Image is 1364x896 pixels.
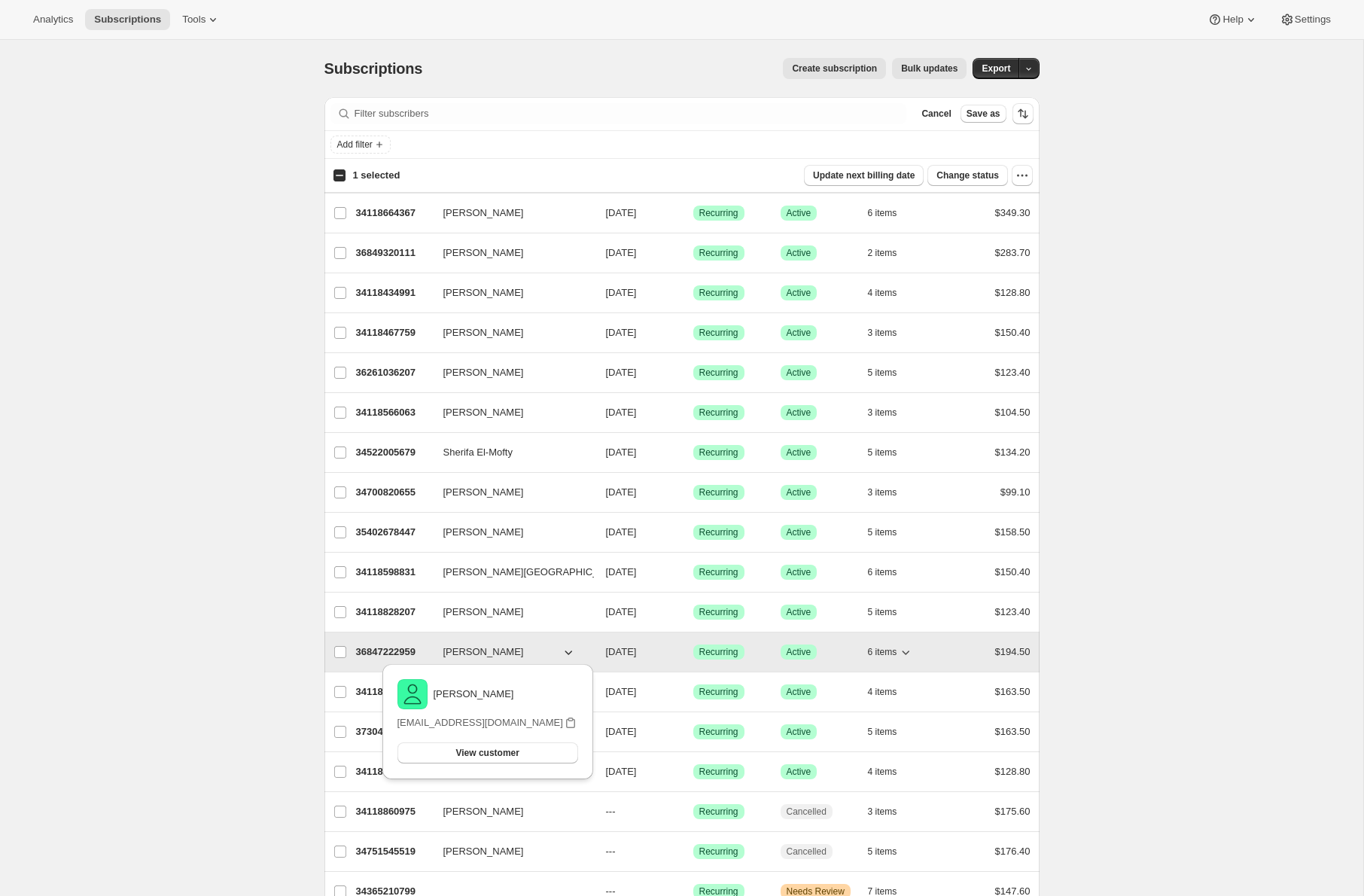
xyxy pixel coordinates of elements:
[787,207,811,219] span: Active
[792,62,877,75] span: Create subscription
[868,806,897,818] span: 3 items
[434,640,585,664] button: [PERSON_NAME]
[443,365,524,380] span: [PERSON_NAME]
[443,645,524,660] span: [PERSON_NAME]
[606,486,637,498] span: [DATE]
[868,721,914,742] button: 5 items
[787,287,811,299] span: Active
[783,58,886,79] button: Create subscription
[182,14,206,26] span: Tools
[995,407,1031,418] span: $104.50
[868,566,897,578] span: 6 items
[787,526,811,538] span: Active
[434,480,585,504] button: [PERSON_NAME]
[813,169,915,181] span: Update next billing date
[443,206,524,221] span: [PERSON_NAME]
[995,367,1031,378] span: $123.40
[868,681,914,702] button: 4 items
[868,726,897,738] span: 5 items
[699,766,738,778] span: Recurring
[787,247,811,259] span: Active
[356,322,1031,343] div: 34118467759[PERSON_NAME][DATE]SuccessRecurringSuccessActive3 items$150.40
[1222,14,1243,26] span: Help
[804,165,924,186] button: Update next billing date
[868,642,914,663] button: 6 items
[356,285,431,300] p: 34118434991
[927,165,1008,186] button: Change status
[868,526,897,538] span: 5 items
[606,686,637,697] span: [DATE]
[868,766,897,778] span: 4 items
[868,686,897,698] span: 4 items
[443,844,524,859] span: [PERSON_NAME]
[699,606,738,618] span: Recurring
[397,679,428,709] img: variant image
[434,201,585,225] button: [PERSON_NAME]
[699,327,738,339] span: Recurring
[356,362,1031,383] div: 36261036207[PERSON_NAME][DATE]SuccessRecurringSuccessActive5 items$123.40
[995,686,1031,697] span: $163.50
[868,841,914,862] button: 5 items
[356,206,431,221] p: 34118664367
[787,726,811,738] span: Active
[868,402,914,423] button: 3 items
[606,646,637,657] span: [DATE]
[356,684,431,699] p: 34118336687
[787,646,811,658] span: Active
[356,525,431,540] p: 35402678447
[915,105,957,123] button: Cancel
[787,686,811,698] span: Active
[356,405,431,420] p: 34118566063
[356,764,431,779] p: 34118729903
[961,105,1006,123] button: Save as
[94,14,161,26] span: Subscriptions
[868,602,914,623] button: 5 items
[699,686,738,698] span: Recurring
[868,322,914,343] button: 3 items
[606,367,637,378] span: [DATE]
[356,562,1031,583] div: 34118598831[PERSON_NAME][GEOGRAPHIC_DATA][DATE]SuccessRecurringSuccessActive6 items$150.40
[1271,9,1340,30] button: Settings
[606,726,637,737] span: [DATE]
[434,687,514,702] p: [PERSON_NAME]
[936,169,999,181] span: Change status
[995,526,1031,538] span: $158.50
[356,642,1031,663] div: 36847222959[PERSON_NAME][DATE]SuccessRecurringSuccessActive6 items$194.50
[787,407,811,419] span: Active
[868,562,914,583] button: 6 items
[868,367,897,379] span: 5 items
[699,806,738,818] span: Recurring
[606,327,637,338] span: [DATE]
[356,282,1031,303] div: 34118434991[PERSON_NAME][DATE]SuccessRecurringSuccessActive4 items$128.80
[356,804,431,819] p: 34118860975
[787,486,811,498] span: Active
[787,606,811,618] span: Active
[443,245,524,261] span: [PERSON_NAME]
[356,645,431,660] p: 36847222959
[699,287,738,299] span: Recurring
[699,407,738,419] span: Recurring
[699,526,738,538] span: Recurring
[443,325,524,340] span: [PERSON_NAME]
[901,62,958,75] span: Bulk updates
[868,247,897,259] span: 2 items
[356,605,431,620] p: 34118828207
[967,108,1000,120] span: Save as
[995,566,1031,578] span: $150.40
[787,327,811,339] span: Active
[868,442,914,463] button: 5 items
[995,327,1031,338] span: $150.40
[868,522,914,543] button: 5 items
[434,440,585,465] button: Sherifa El-Mofty
[356,761,1031,782] div: 34118729903Dalga Surofchy[DATE]SuccessRecurringSuccessActive4 items$128.80
[868,801,914,822] button: 3 items
[356,681,1031,702] div: 34118336687[PERSON_NAME][DATE]SuccessRecurringSuccessActive4 items$163.50
[324,60,423,77] span: Subscriptions
[356,522,1031,543] div: 35402678447[PERSON_NAME][DATE]SuccessRecurringSuccessActive5 items$158.50
[787,806,827,818] span: Cancelled
[1198,9,1267,30] button: Help
[397,742,578,763] button: View customer
[995,646,1031,657] span: $194.50
[443,405,524,420] span: [PERSON_NAME]
[356,365,431,380] p: 36261036207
